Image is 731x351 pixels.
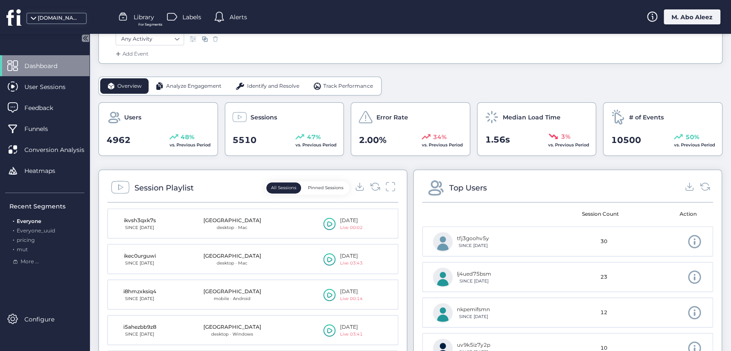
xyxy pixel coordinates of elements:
[565,202,636,226] mat-header-cell: Session Count
[548,142,589,148] span: vs. Previous Period
[422,142,463,148] span: vs. Previous Period
[457,341,490,349] div: uv9k5iz7y2p
[376,113,408,122] span: Error Rate
[17,227,55,234] span: Everyone_uuid
[457,235,489,243] div: tfj3goohv5y
[13,216,14,224] span: .
[121,33,179,45] nz-select-item: Any Activity
[323,82,373,90] span: Track Performance
[24,145,97,155] span: Conversion Analysis
[118,224,161,231] div: SINCE [DATE]
[166,82,221,90] span: Analyze Engagement
[433,132,447,142] span: 34%
[17,246,28,253] span: mut
[118,295,161,302] div: SINCE [DATE]
[664,9,720,24] div: M. Abo Aleez
[340,224,363,231] div: Live 00:02
[134,182,194,194] div: Session Playlist
[9,202,84,211] div: Recent Segments
[340,295,363,302] div: Live 00:14
[38,14,81,22] div: [DOMAIN_NAME]
[17,237,35,243] span: pricing
[503,113,561,122] span: Median Load Time
[359,134,387,147] span: 2.00%
[457,278,491,285] div: SINCE [DATE]
[303,182,348,193] button: Pinned Sessions
[203,288,261,296] div: [GEOGRAPHIC_DATA]
[457,306,490,314] div: nkpemifsmn
[203,217,261,225] div: [GEOGRAPHIC_DATA]
[118,331,161,338] div: SINCE [DATE]
[118,260,161,267] div: SINCE [DATE]
[340,288,363,296] div: [DATE]
[233,134,257,147] span: 5510
[181,132,194,142] span: 48%
[138,22,162,27] span: For Segments
[24,103,66,113] span: Feedback
[247,82,299,90] span: Identify and Resolve
[340,260,363,267] div: Live 03:43
[134,12,154,22] span: Library
[674,142,715,148] span: vs. Previous Period
[457,270,491,278] div: lj4ued75bsm
[629,113,663,122] span: # of Events
[457,313,490,320] div: SINCE [DATE]
[485,133,510,146] span: 1.56s
[251,113,277,122] span: Sessions
[182,12,201,22] span: Labels
[170,142,211,148] span: vs. Previous Period
[24,124,61,134] span: Funnels
[21,258,39,266] span: More ...
[685,132,699,142] span: 50%
[203,295,261,302] div: mobile · Android
[24,166,68,175] span: Heatmaps
[203,260,261,267] div: desktop · Mac
[117,82,142,90] span: Overview
[600,309,607,317] span: 12
[203,331,261,338] div: desktop · Windows
[449,182,487,194] div: Top Users
[340,323,363,331] div: [DATE]
[266,182,301,193] button: All Sessions
[457,242,489,249] div: SINCE [DATE]
[13,226,14,234] span: .
[13,244,14,253] span: .
[118,217,161,225] div: ikvsh3qxk7s
[124,113,141,122] span: Users
[17,218,41,224] span: Everyone
[13,235,14,243] span: .
[114,50,149,58] div: Add Event
[24,315,67,324] span: Configure
[203,323,261,331] div: [GEOGRAPHIC_DATA]
[118,252,161,260] div: ikec0urguwi
[561,132,570,141] span: 3%
[307,132,321,142] span: 47%
[295,142,337,148] span: vs. Previous Period
[118,288,161,296] div: i8hmzxksiq4
[24,61,70,71] span: Dashboard
[203,252,261,260] div: [GEOGRAPHIC_DATA]
[107,134,131,147] span: 4962
[118,323,161,331] div: i5ahezbb9z8
[340,252,363,260] div: [DATE]
[203,224,261,231] div: desktop · Mac
[340,217,363,225] div: [DATE]
[600,273,607,281] span: 23
[230,12,247,22] span: Alerts
[340,331,363,338] div: Live 03:41
[636,202,707,226] mat-header-cell: Action
[600,238,607,246] span: 30
[611,134,641,147] span: 10500
[24,82,78,92] span: User Sessions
